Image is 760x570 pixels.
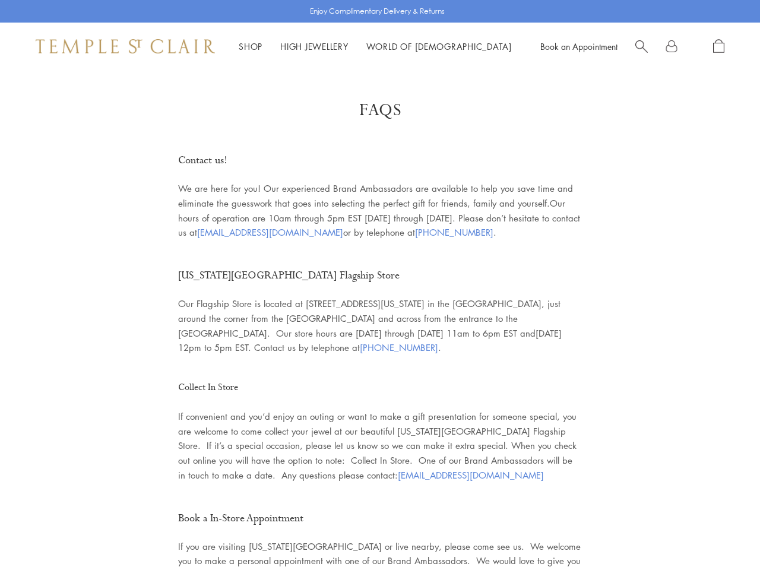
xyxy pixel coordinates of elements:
[197,226,343,238] a: [EMAIL_ADDRESS][DOMAIN_NAME]
[178,151,582,170] h2: Contact us!
[280,40,349,52] a: High JewelleryHigh Jewellery
[366,40,512,52] a: World of [DEMOGRAPHIC_DATA]World of [DEMOGRAPHIC_DATA]
[540,40,617,52] a: Book an Appointment
[178,266,582,286] h2: [US_STATE][GEOGRAPHIC_DATA] Flagship Store
[635,39,648,54] a: Search
[178,509,582,528] h2: Book a In-Store Appointment
[178,379,582,397] h3: Collect In Store
[47,100,712,121] h1: FAQs
[178,181,582,240] p: We are here for you! Our experienced Brand Ambassadors are available to help you save time and el...
[178,410,577,481] span: If convenient and you’d enjoy an outing or want to make a gift presentation for someone special, ...
[310,5,445,17] p: Enjoy Complimentary Delivery & Returns
[713,39,724,54] a: Open Shopping Bag
[398,469,544,481] a: [EMAIL_ADDRESS][DOMAIN_NAME]
[239,39,512,54] nav: Main navigation
[36,39,215,53] img: Temple St. Clair
[415,226,493,238] a: [PHONE_NUMBER]
[178,297,562,353] span: Our Flagship Store is located at [STREET_ADDRESS][US_STATE] in the [GEOGRAPHIC_DATA], just around...
[360,341,438,353] a: [PHONE_NUMBER]
[239,40,262,52] a: ShopShop
[360,341,441,353] span: .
